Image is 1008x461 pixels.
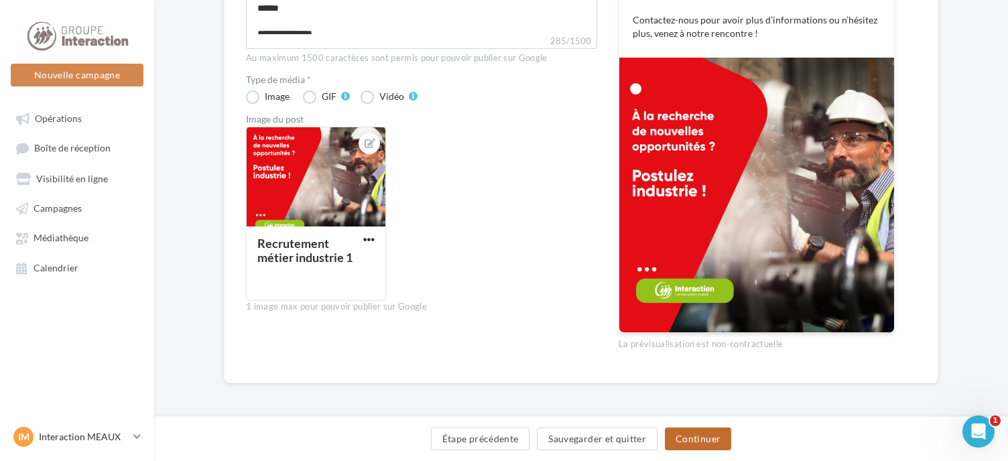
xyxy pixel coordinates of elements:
[246,75,597,84] label: Type de média *
[990,415,1001,426] span: 1
[8,255,146,279] a: Calendrier
[8,225,146,249] a: Médiathèque
[35,113,82,124] span: Opérations
[431,427,530,450] button: Étape précédente
[18,430,29,444] span: IM
[8,196,146,220] a: Campagnes
[257,236,353,265] div: Recrutement métier industrie 1
[11,424,143,450] a: IM Interaction MEAUX
[379,92,404,101] div: Vidéo
[8,166,146,190] a: Visibilité en ligne
[246,52,597,64] div: Au maximum 1500 caractères sont permis pour pouvoir publier sur Google
[246,115,597,124] div: Image du post
[619,333,895,350] div: La prévisualisation est non-contractuelle
[34,143,111,154] span: Boîte de réception
[246,34,597,49] label: 285/1500
[665,427,731,450] button: Continuer
[246,301,597,313] div: 1 image max pour pouvoir publier sur Google
[322,92,336,101] div: GIF
[34,262,78,273] span: Calendrier
[39,430,128,444] p: Interaction MEAUX
[265,92,290,101] div: Image
[34,233,88,244] span: Médiathèque
[36,173,108,184] span: Visibilité en ligne
[962,415,995,448] iframe: Intercom live chat
[537,427,657,450] button: Sauvegarder et quitter
[11,64,143,86] button: Nouvelle campagne
[34,202,82,214] span: Campagnes
[8,135,146,160] a: Boîte de réception
[8,106,146,130] a: Opérations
